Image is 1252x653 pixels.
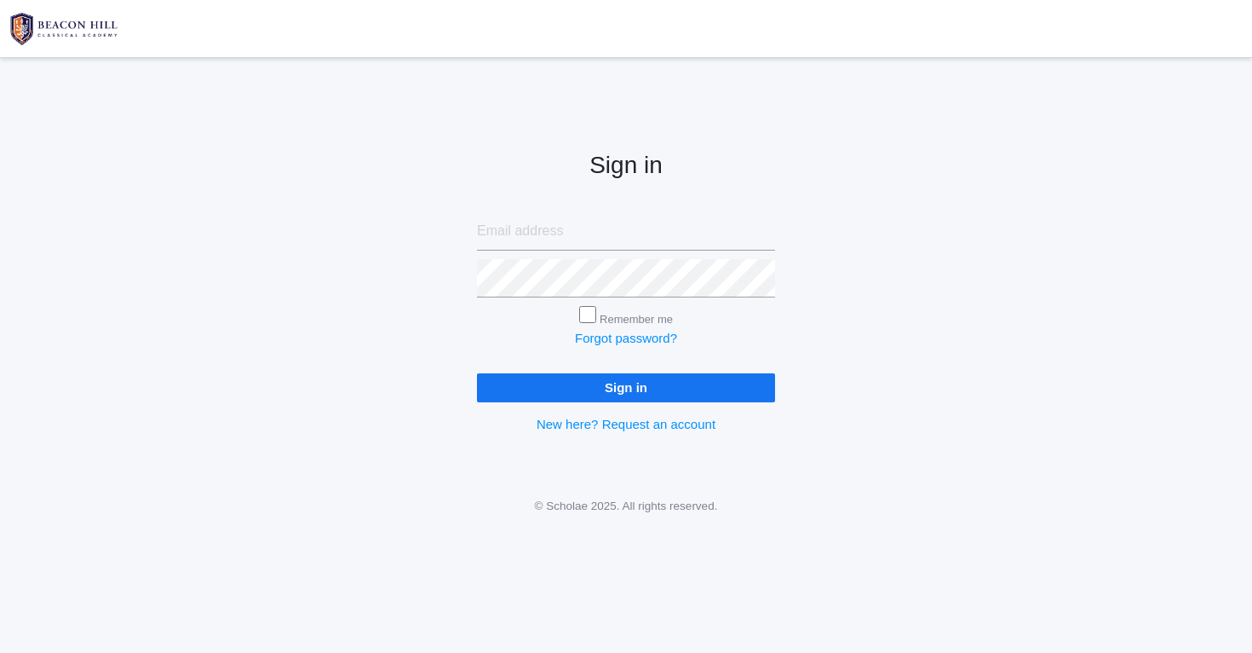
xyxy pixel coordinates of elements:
[537,417,715,431] a: New here? Request an account
[477,373,775,402] input: Sign in
[477,212,775,251] input: Email address
[600,313,673,326] label: Remember me
[575,331,677,345] a: Forgot password?
[477,153,775,179] h2: Sign in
